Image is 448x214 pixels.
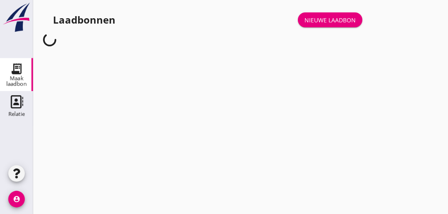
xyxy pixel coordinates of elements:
img: logo-small.a267ee39.svg [2,2,31,33]
div: Relatie [8,111,25,117]
i: account_circle [8,191,25,207]
a: Nieuwe laadbon [298,12,362,27]
div: Nieuwe laadbon [304,16,356,24]
div: Laadbonnen [53,13,115,26]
